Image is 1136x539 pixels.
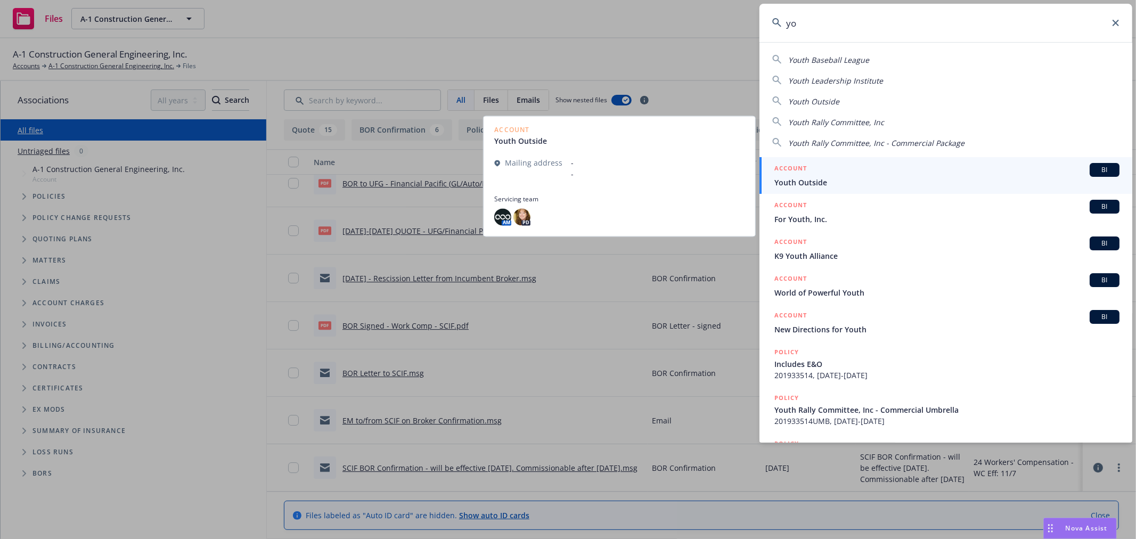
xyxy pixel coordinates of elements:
[774,324,1119,335] span: New Directions for Youth
[1094,239,1115,248] span: BI
[774,438,799,449] h5: POLICY
[774,250,1119,262] span: K9 Youth Alliance
[774,177,1119,188] span: Youth Outside
[759,4,1132,42] input: Search...
[774,404,1119,415] span: Youth Rally Committee, Inc - Commercial Umbrella
[774,347,799,357] h5: POLICY
[759,157,1132,194] a: ACCOUNTBIYouth Outside
[774,358,1119,370] span: Includes E&O
[774,310,807,323] h5: ACCOUNT
[788,96,839,107] span: Youth Outside
[759,231,1132,267] a: ACCOUNTBIK9 Youth Alliance
[1043,518,1117,539] button: Nova Assist
[1094,202,1115,211] span: BI
[774,273,807,286] h5: ACCOUNT
[759,267,1132,304] a: ACCOUNTBIWorld of Powerful Youth
[774,287,1119,298] span: World of Powerful Youth
[774,415,1119,427] span: 201933514UMB, [DATE]-[DATE]
[759,341,1132,387] a: POLICYIncludes E&O201933514, [DATE]-[DATE]
[774,163,807,176] h5: ACCOUNT
[1094,312,1115,322] span: BI
[774,214,1119,225] span: For Youth, Inc.
[1044,518,1057,538] div: Drag to move
[1094,165,1115,175] span: BI
[1066,524,1108,533] span: Nova Assist
[759,432,1132,478] a: POLICY
[1094,275,1115,285] span: BI
[788,55,869,65] span: Youth Baseball League
[774,393,799,403] h5: POLICY
[774,200,807,213] h5: ACCOUNT
[788,138,965,148] span: Youth Rally Committee, Inc - Commercial Package
[774,370,1119,381] span: 201933514, [DATE]-[DATE]
[759,194,1132,231] a: ACCOUNTBIFor Youth, Inc.
[759,387,1132,432] a: POLICYYouth Rally Committee, Inc - Commercial Umbrella201933514UMB, [DATE]-[DATE]
[774,236,807,249] h5: ACCOUNT
[788,117,884,127] span: Youth Rally Committee, Inc
[759,304,1132,341] a: ACCOUNTBINew Directions for Youth
[788,76,883,86] span: Youth Leadership Institute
